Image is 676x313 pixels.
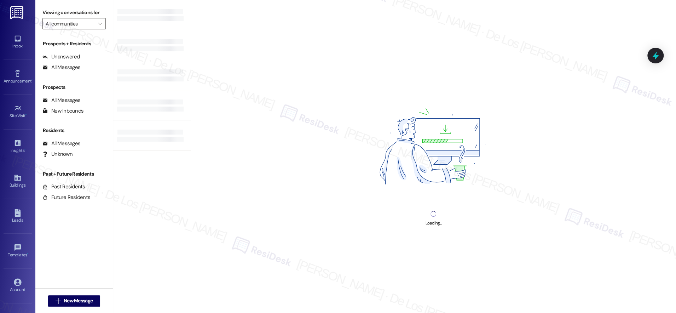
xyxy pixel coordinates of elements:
[42,53,80,61] div: Unanswered
[46,18,94,29] input: All communities
[4,172,32,191] a: Buildings
[4,33,32,52] a: Inbox
[4,137,32,156] a: Insights •
[4,276,32,295] a: Account
[27,251,28,256] span: •
[4,241,32,261] a: Templates •
[64,297,93,305] span: New Message
[25,112,27,117] span: •
[48,295,100,307] button: New Message
[35,40,113,47] div: Prospects + Residents
[10,6,25,19] img: ResiDesk Logo
[35,170,113,178] div: Past + Future Residents
[42,64,80,71] div: All Messages
[42,140,80,147] div: All Messages
[56,298,61,304] i: 
[42,183,85,190] div: Past Residents
[42,107,83,115] div: New Inbounds
[4,207,32,226] a: Leads
[42,97,80,104] div: All Messages
[426,220,441,227] div: Loading...
[42,150,73,158] div: Unknown
[98,21,102,27] i: 
[42,7,106,18] label: Viewing conversations for
[42,194,90,201] div: Future Residents
[31,78,33,82] span: •
[24,147,25,152] span: •
[35,84,113,91] div: Prospects
[35,127,113,134] div: Residents
[4,102,32,121] a: Site Visit •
